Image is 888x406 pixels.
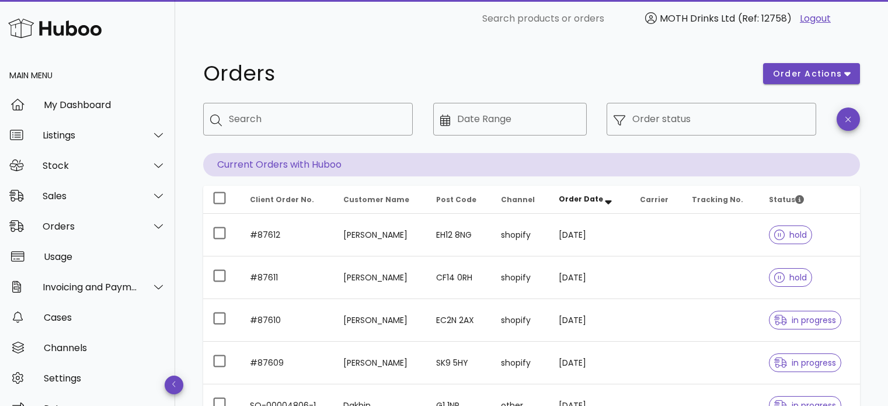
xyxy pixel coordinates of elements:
th: Channel [492,186,549,214]
div: Cases [44,312,166,323]
span: hold [774,231,807,239]
th: Carrier [631,186,682,214]
span: in progress [774,316,836,324]
span: Carrier [640,195,668,204]
span: Tracking No. [692,195,743,204]
td: #87609 [241,342,334,384]
span: Channel [501,195,535,204]
td: [DATE] [549,214,631,256]
th: Client Order No. [241,186,334,214]
td: shopify [492,342,549,384]
span: order actions [772,68,842,80]
div: Settings [44,373,166,384]
span: MOTH Drinks Ltd [660,12,735,25]
p: Current Orders with Huboo [203,153,860,176]
td: [DATE] [549,299,631,342]
td: EC2N 2AX [427,299,492,342]
div: Orders [43,221,138,232]
div: Invoicing and Payments [43,282,138,293]
td: SK9 5HY [427,342,492,384]
td: #87611 [241,256,334,299]
td: [PERSON_NAME] [334,299,427,342]
td: shopify [492,256,549,299]
div: Sales [43,190,138,202]
div: Listings [43,130,138,141]
td: [PERSON_NAME] [334,214,427,256]
td: [DATE] [549,342,631,384]
td: #87612 [241,214,334,256]
a: Logout [800,12,831,26]
th: Tracking No. [682,186,760,214]
th: Order Date: Sorted descending. Activate to remove sorting. [549,186,631,214]
td: [PERSON_NAME] [334,342,427,384]
span: Post Code [436,195,476,204]
th: Customer Name [334,186,427,214]
td: shopify [492,299,549,342]
div: Usage [44,251,166,262]
th: Status [760,186,860,214]
span: Customer Name [343,195,409,204]
span: Client Order No. [250,195,314,204]
div: My Dashboard [44,99,166,110]
h1: Orders [203,63,749,84]
span: Order Date [559,194,603,204]
div: Channels [44,342,166,353]
td: shopify [492,214,549,256]
td: [DATE] [549,256,631,299]
td: [PERSON_NAME] [334,256,427,299]
button: order actions [763,63,860,84]
td: #87610 [241,299,334,342]
span: hold [774,273,807,282]
span: (Ref: 12758) [738,12,792,25]
img: Huboo Logo [8,16,102,41]
span: in progress [774,359,836,367]
span: Status [769,195,804,204]
td: EH12 8NG [427,214,492,256]
div: Stock [43,160,138,171]
td: CF14 0RH [427,256,492,299]
th: Post Code [427,186,492,214]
